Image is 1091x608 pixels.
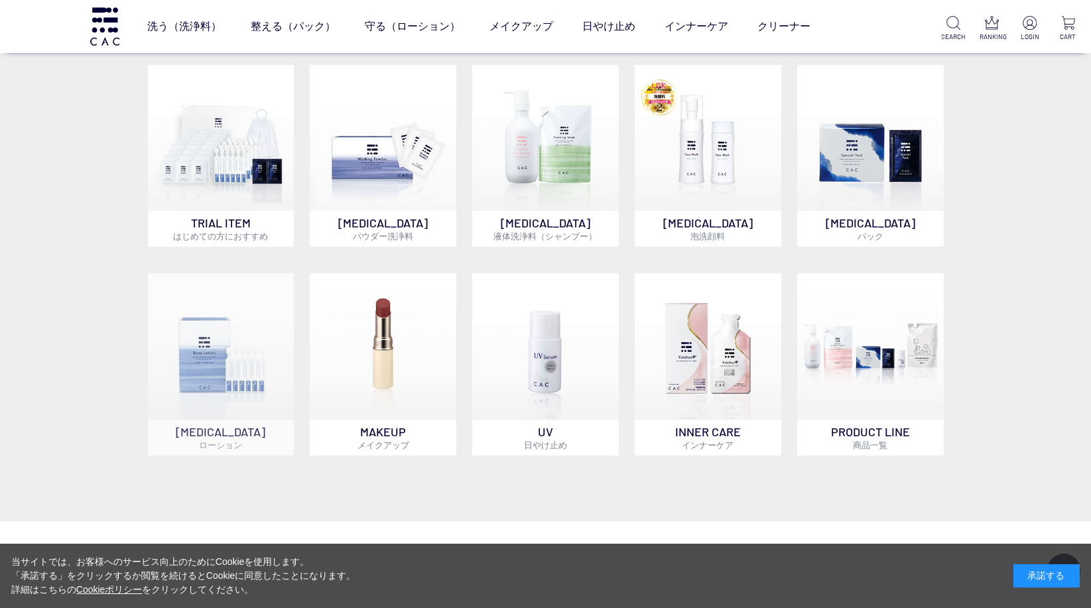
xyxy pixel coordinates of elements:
img: トライアルセット [148,65,294,212]
p: UV [472,420,619,456]
span: ローション [199,440,242,450]
a: RANKING [980,16,1004,42]
a: メイクアップ [489,8,553,45]
a: LOGIN [1017,16,1042,42]
span: パック [858,231,883,241]
a: SEARCH [941,16,966,42]
span: 商品一覧 [853,440,887,450]
p: [MEDICAL_DATA] [148,420,294,456]
a: MAKEUPメイクアップ [310,273,456,456]
a: [MEDICAL_DATA]ローション [148,273,294,456]
a: CART [1056,16,1080,42]
a: [MEDICAL_DATA]液体洗浄料（シャンプー） [472,65,619,247]
img: インナーケア [635,273,781,420]
p: INNER CARE [635,420,781,456]
a: 泡洗顔料 [MEDICAL_DATA]泡洗顔料 [635,65,781,247]
p: [MEDICAL_DATA] [310,211,456,247]
a: 洗う（洗浄料） [147,8,222,45]
span: パウダー洗浄料 [353,231,413,241]
a: トライアルセット TRIAL ITEMはじめての方におすすめ [148,65,294,247]
p: [MEDICAL_DATA] [635,211,781,247]
p: [MEDICAL_DATA] [472,211,619,247]
a: インナーケア INNER CAREインナーケア [635,273,781,456]
a: 守る（ローション） [365,8,460,45]
p: CART [1056,32,1080,42]
a: [MEDICAL_DATA]パック [797,65,944,247]
a: 整える（パック） [251,8,336,45]
span: インナーケア [682,440,734,450]
a: UV日やけ止め [472,273,619,456]
a: [MEDICAL_DATA]パウダー洗浄料 [310,65,456,247]
span: メイクアップ [357,440,409,450]
p: SEARCH [941,32,966,42]
a: クリーナー [757,8,810,45]
div: 当サイトでは、お客様へのサービス向上のためにCookieを使用します。 「承諾する」をクリックするか閲覧を続けるとCookieに同意したことになります。 詳細はこちらの をクリックしてください。 [11,555,356,597]
p: RANKING [980,32,1004,42]
img: logo [88,7,121,45]
span: 日やけ止め [524,440,567,450]
p: MAKEUP [310,420,456,456]
p: LOGIN [1017,32,1042,42]
p: TRIAL ITEM [148,211,294,247]
span: 液体洗浄料（シャンプー） [493,231,597,241]
img: 泡洗顔料 [635,65,781,212]
span: はじめての方におすすめ [173,231,268,241]
a: Cookieポリシー [76,584,143,595]
div: 承諾する [1013,564,1080,587]
a: インナーケア [665,8,728,45]
a: PRODUCT LINE商品一覧 [797,273,944,456]
a: 日やけ止め [582,8,635,45]
span: 泡洗顔料 [690,231,725,241]
p: PRODUCT LINE [797,420,944,456]
p: [MEDICAL_DATA] [797,211,944,247]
